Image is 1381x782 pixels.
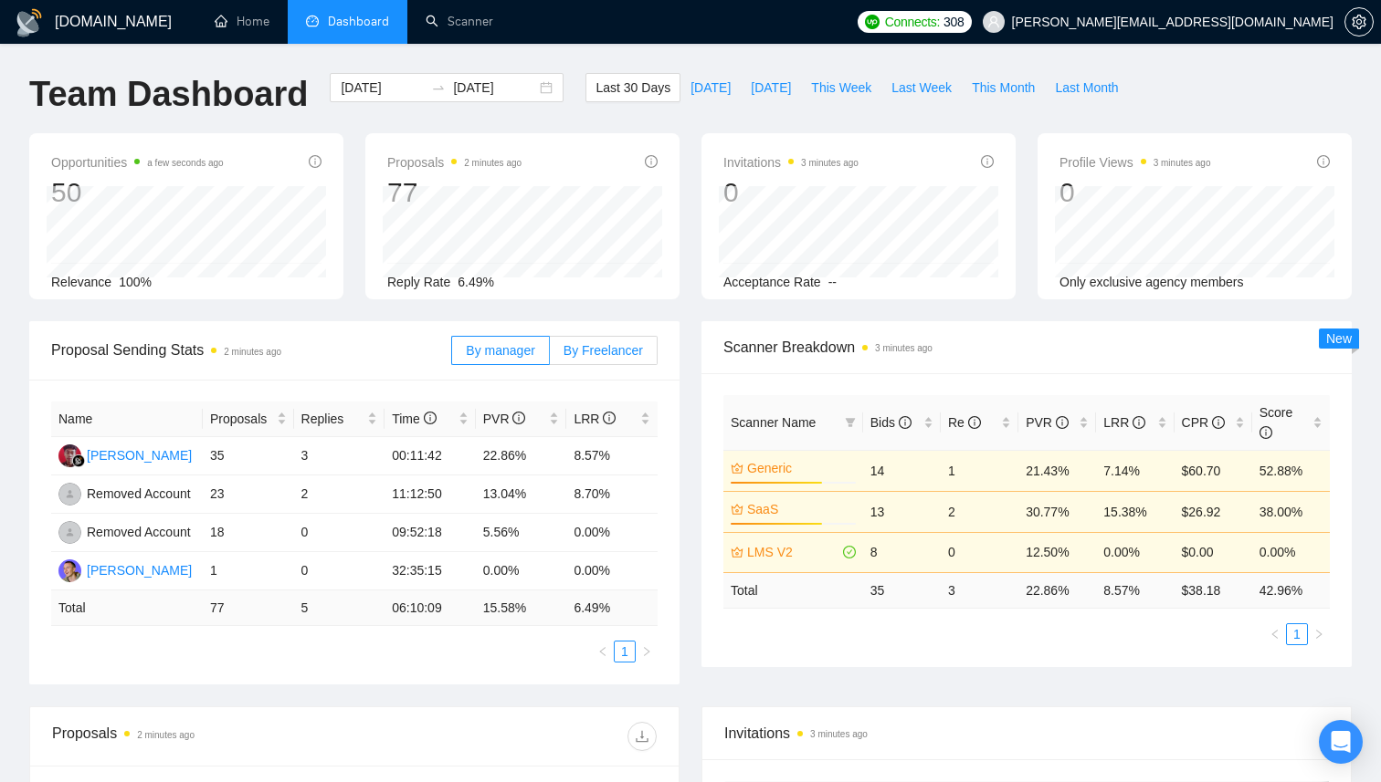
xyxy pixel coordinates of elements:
[723,336,1330,359] span: Scanner Breakdown
[1096,572,1174,608] td: 8.57 %
[483,412,526,426] span: PVR
[51,275,111,289] span: Relevance
[723,572,863,608] td: Total
[87,484,191,504] div: Removed Account
[1059,151,1211,173] span: Profile Views
[58,562,192,577] a: BS[PERSON_NAME]
[566,475,658,514] td: 8.70%
[1287,624,1307,644] a: 1
[203,437,294,475] td: 35
[1096,450,1174,491] td: 7.14%
[294,475,385,514] td: 2
[962,73,1045,102] button: This Month
[294,552,385,590] td: 0
[1344,15,1374,29] a: setting
[828,275,837,289] span: --
[328,14,389,29] span: Dashboard
[948,415,981,430] span: Re
[801,158,859,168] time: 3 minutes ago
[585,73,680,102] button: Last 30 Days
[203,475,294,514] td: 23
[458,275,494,289] span: 6.49%
[431,80,446,95] span: to
[453,78,536,98] input: End date
[566,437,658,475] td: 8.57%
[385,590,476,626] td: 06:10:09
[723,151,859,173] span: Invitations
[566,552,658,590] td: 0.00%
[592,641,614,662] li: Previous Page
[424,412,437,424] span: info-circle
[58,559,81,582] img: BS
[51,401,203,437] th: Name
[387,151,522,173] span: Proposals
[1059,175,1211,210] div: 0
[1056,416,1069,429] span: info-circle
[203,514,294,552] td: 18
[891,78,952,98] span: Last Week
[636,641,658,662] li: Next Page
[58,521,81,544] img: RA
[224,347,281,357] time: 2 minutes ago
[627,722,657,751] button: download
[1270,629,1281,640] span: left
[203,590,294,626] td: 77
[87,445,192,465] div: [PERSON_NAME]
[1252,532,1330,572] td: 0.00%
[972,78,1035,98] span: This Month
[636,641,658,662] button: right
[881,73,962,102] button: Last Week
[385,514,476,552] td: 09:52:18
[1059,275,1244,289] span: Only exclusive agency members
[1026,415,1069,430] span: PVR
[119,275,152,289] span: 100%
[941,572,1018,608] td: 3
[294,401,385,437] th: Replies
[51,151,224,173] span: Opportunities
[1055,78,1118,98] span: Last Month
[1175,572,1252,608] td: $ 38.18
[52,722,354,751] div: Proposals
[641,646,652,657] span: right
[51,175,224,210] div: 50
[1018,450,1096,491] td: 21.43%
[865,15,880,29] img: upwork-logo.png
[29,73,308,116] h1: Team Dashboard
[731,415,816,430] span: Scanner Name
[387,175,522,210] div: 77
[628,729,656,744] span: download
[841,409,859,436] span: filter
[426,14,493,29] a: searchScanner
[981,155,994,168] span: info-circle
[294,514,385,552] td: 0
[596,78,670,98] span: Last 30 Days
[941,532,1018,572] td: 0
[1264,623,1286,645] li: Previous Page
[863,491,941,532] td: 13
[1018,572,1096,608] td: 22.86 %
[603,412,616,424] span: info-circle
[968,416,981,429] span: info-circle
[58,447,192,462] a: EG[PERSON_NAME]
[1326,331,1352,346] span: New
[147,158,223,168] time: a few seconds ago
[875,343,933,353] time: 3 minutes ago
[592,641,614,662] button: left
[574,412,616,426] span: LRR
[615,641,635,662] a: 1
[1133,416,1145,429] span: info-circle
[899,416,912,429] span: info-circle
[941,491,1018,532] td: 2
[476,552,567,590] td: 0.00%
[1212,416,1225,429] span: info-circle
[1264,623,1286,645] button: left
[680,73,741,102] button: [DATE]
[210,409,273,429] span: Proposals
[741,73,801,102] button: [DATE]
[1175,532,1252,572] td: $0.00
[464,158,522,168] time: 2 minutes ago
[87,560,192,580] div: [PERSON_NAME]
[811,78,871,98] span: This Week
[385,437,476,475] td: 00:11:42
[863,532,941,572] td: 8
